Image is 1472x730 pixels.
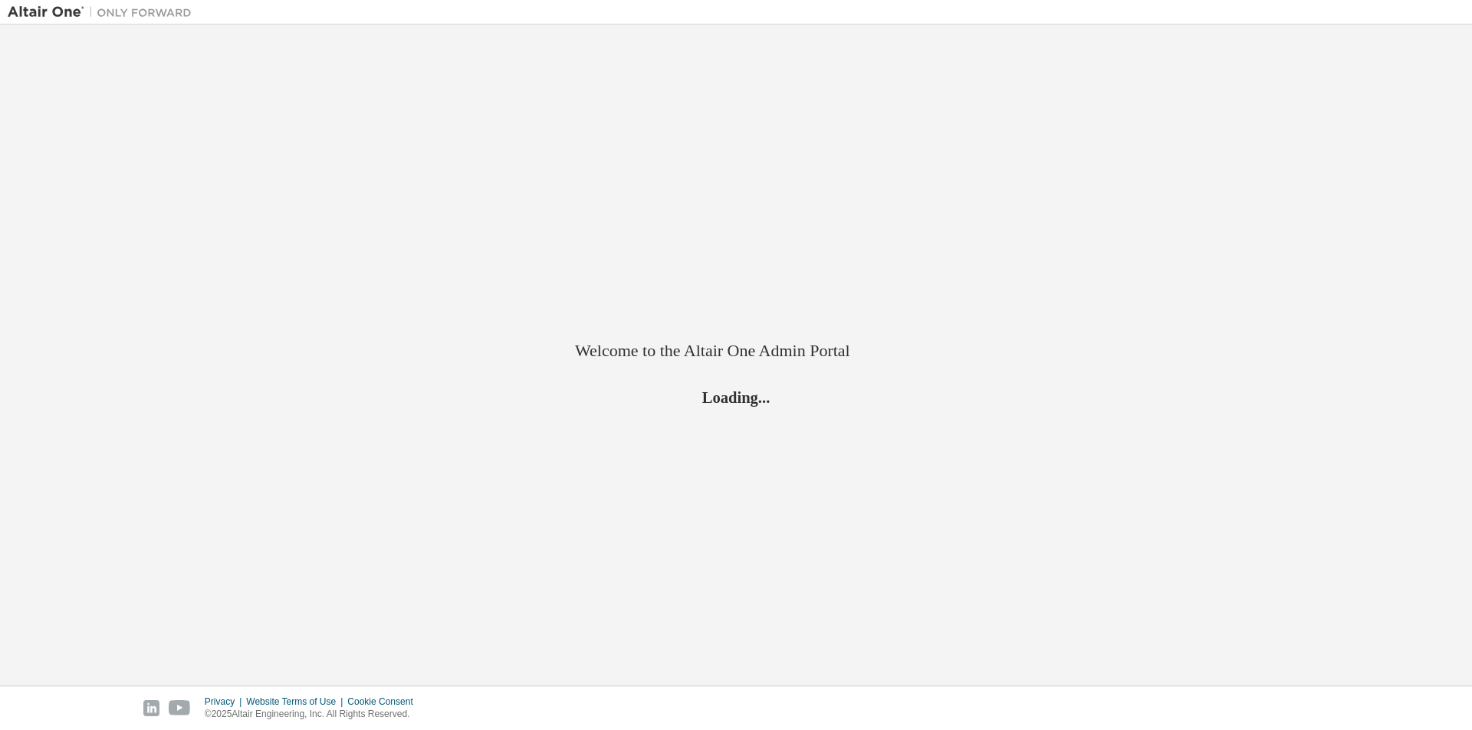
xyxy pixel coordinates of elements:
[575,387,897,407] h2: Loading...
[205,696,246,708] div: Privacy
[143,700,159,716] img: linkedin.svg
[246,696,347,708] div: Website Terms of Use
[347,696,422,708] div: Cookie Consent
[575,340,897,362] h2: Welcome to the Altair One Admin Portal
[169,700,191,716] img: youtube.svg
[8,5,199,20] img: Altair One
[205,708,422,721] p: © 2025 Altair Engineering, Inc. All Rights Reserved.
